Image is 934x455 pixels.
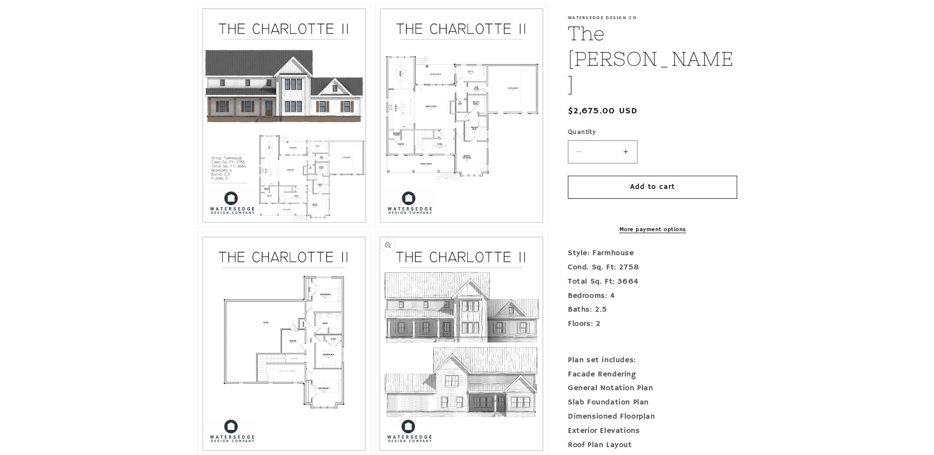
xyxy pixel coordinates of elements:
[568,438,737,453] div: Roof Plan Layout
[568,353,737,368] div: Plan set includes:
[568,21,737,97] h1: The [PERSON_NAME]
[568,368,737,382] div: Facade Rendering
[568,246,737,346] p: Style: Farmhouse Cond. Sq. Ft: 2758 Total Sq. Ft: 3664 Bedrooms: 4 Baths: 2.5 Floors: 2
[568,15,737,21] p: Watersedge Design Co
[568,105,638,118] span: $2,675.00 USD
[568,424,737,438] div: Exterior Elevations
[568,410,737,424] div: Dimensioned Floorplan
[568,396,737,410] div: Slab Foundation Plan
[568,128,737,137] label: Quantity
[568,381,737,396] div: General Notation Plan
[568,225,737,234] a: More payment options
[568,176,737,199] button: Add to cart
